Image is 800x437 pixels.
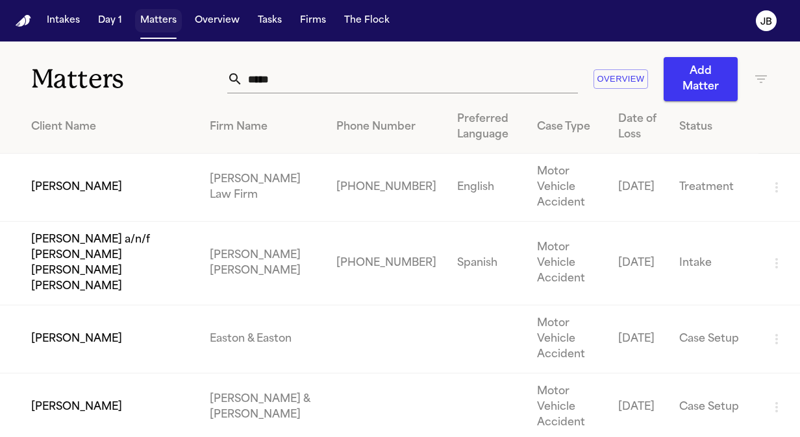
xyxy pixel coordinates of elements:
[295,9,331,32] button: Firms
[190,9,245,32] button: Overview
[527,305,608,373] td: Motor Vehicle Accident
[669,222,758,305] td: Intake
[199,154,326,222] td: [PERSON_NAME] Law Firm
[608,222,669,305] td: [DATE]
[679,119,748,135] div: Status
[339,9,395,32] button: The Flock
[135,9,182,32] button: Matters
[16,15,31,27] img: Finch Logo
[537,119,597,135] div: Case Type
[447,222,527,305] td: Spanish
[199,222,326,305] td: [PERSON_NAME] [PERSON_NAME]
[457,112,516,143] div: Preferred Language
[326,154,447,222] td: [PHONE_NUMBER]
[253,9,287,32] button: Tasks
[669,154,758,222] td: Treatment
[594,69,648,89] button: Overview
[42,9,85,32] button: Intakes
[664,57,738,101] button: Add Matter
[326,222,447,305] td: [PHONE_NUMBER]
[447,154,527,222] td: English
[31,119,189,135] div: Client Name
[199,305,326,373] td: Easton & Easton
[31,63,227,95] h1: Matters
[669,305,758,373] td: Case Setup
[760,18,772,27] text: JB
[210,119,316,135] div: Firm Name
[608,154,669,222] td: [DATE]
[618,112,658,143] div: Date of Loss
[93,9,127,32] button: Day 1
[527,222,608,305] td: Motor Vehicle Accident
[608,305,669,373] td: [DATE]
[336,119,436,135] div: Phone Number
[16,15,31,27] a: Home
[527,154,608,222] td: Motor Vehicle Accident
